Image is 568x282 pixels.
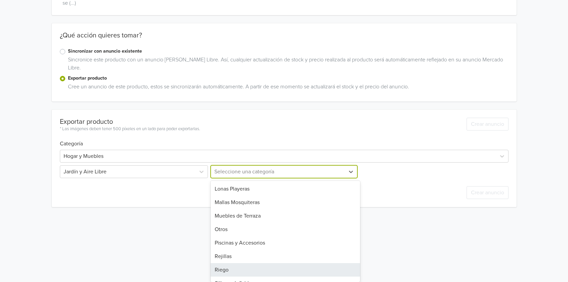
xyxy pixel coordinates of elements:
[211,223,360,236] div: Otros
[68,48,508,55] label: Sincronizar con anuncio existente
[52,31,517,48] div: ¿Qué acción quieres tomar?
[211,250,360,263] div: Rejillas
[60,126,200,133] div: * Las imágenes deben tener 500 píxeles en un lado para poder exportarlas.
[467,118,508,131] button: Crear anuncio
[68,75,508,82] label: Exportar producto
[211,263,360,277] div: Riego
[211,182,360,196] div: Lonas Playeras
[60,118,200,126] div: Exportar producto
[467,186,508,199] button: Crear anuncio
[65,56,508,75] div: Sincronice este producto con un anuncio [PERSON_NAME] Libre. Así, cualquier actualización de stoc...
[211,236,360,250] div: Piscinas y Accesorios
[65,83,508,93] div: Cree un anuncio de este producto, estos se sincronizarán automáticamente. A partir de ese momento...
[211,196,360,209] div: Mallas Mosquiteras
[60,133,508,147] h6: Categoría
[211,209,360,223] div: Muebles de Terraza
